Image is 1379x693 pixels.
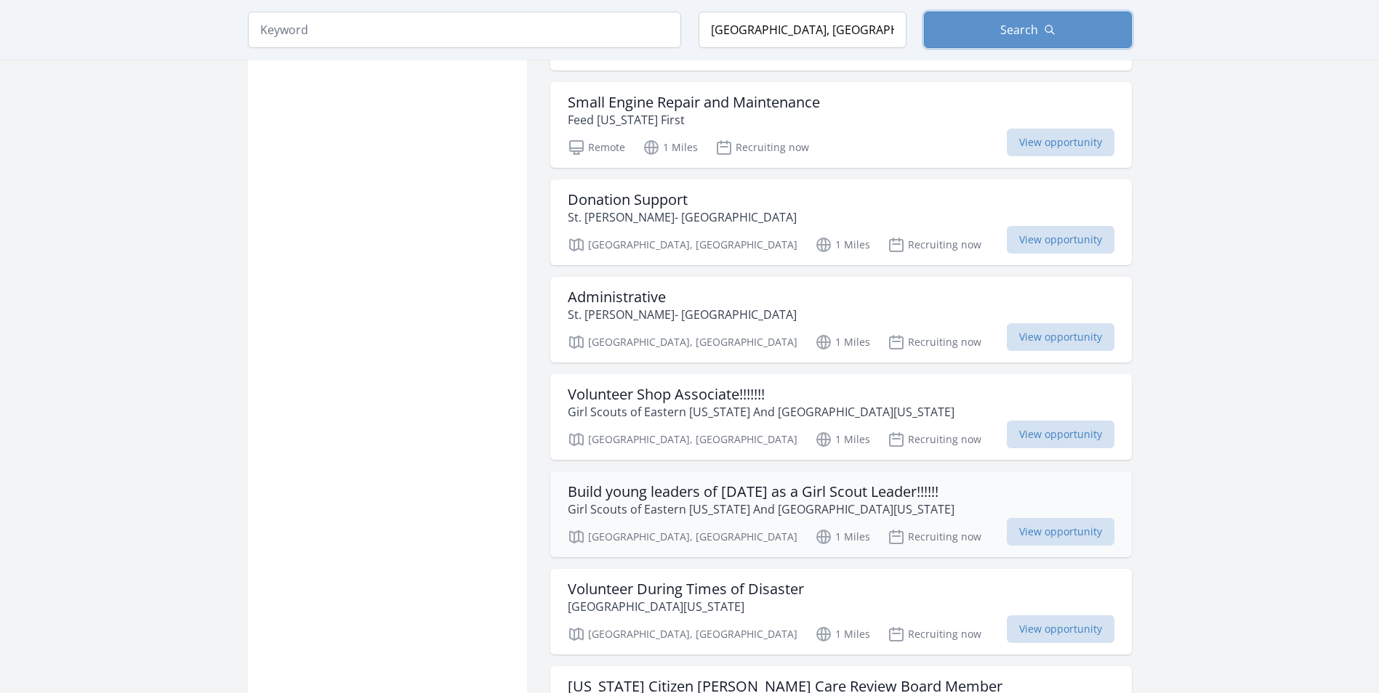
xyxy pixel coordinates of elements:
span: View opportunity [1007,226,1114,254]
a: Volunteer Shop Associate!!!!!!! Girl Scouts of Eastern [US_STATE] And [GEOGRAPHIC_DATA][US_STATE]... [550,374,1132,460]
a: Small Engine Repair and Maintenance Feed [US_STATE] First Remote 1 Miles Recruiting now View oppo... [550,82,1132,168]
p: St. [PERSON_NAME]- [GEOGRAPHIC_DATA] [568,208,797,226]
p: [GEOGRAPHIC_DATA], [GEOGRAPHIC_DATA] [568,431,797,448]
p: [GEOGRAPHIC_DATA], [GEOGRAPHIC_DATA] [568,333,797,351]
input: Location [699,12,906,48]
span: View opportunity [1007,421,1114,448]
a: Volunteer During Times of Disaster [GEOGRAPHIC_DATA][US_STATE] [GEOGRAPHIC_DATA], [GEOGRAPHIC_DAT... [550,569,1132,654]
p: Recruiting now [715,139,809,156]
h3: Administrative [568,288,797,306]
p: St. [PERSON_NAME]- [GEOGRAPHIC_DATA] [568,306,797,323]
input: Keyword [248,12,681,48]
p: Feed [US_STATE] First [568,111,820,129]
p: Girl Scouts of Eastern [US_STATE] And [GEOGRAPHIC_DATA][US_STATE] [568,403,954,421]
p: 1 Miles [815,333,870,351]
h3: Volunteer During Times of Disaster [568,580,804,598]
span: Search [1000,21,1038,38]
p: Recruiting now [888,625,981,643]
p: Recruiting now [888,528,981,546]
p: [GEOGRAPHIC_DATA], [GEOGRAPHIC_DATA] [568,528,797,546]
p: 1 Miles [815,431,870,448]
a: Administrative St. [PERSON_NAME]- [GEOGRAPHIC_DATA] [GEOGRAPHIC_DATA], [GEOGRAPHIC_DATA] 1 Miles ... [550,277,1132,362]
span: View opportunity [1007,518,1114,546]
p: [GEOGRAPHIC_DATA][US_STATE] [568,598,804,615]
p: 1 Miles [815,528,870,546]
span: View opportunity [1007,323,1114,351]
h3: Small Engine Repair and Maintenance [568,94,820,111]
p: Girl Scouts of Eastern [US_STATE] And [GEOGRAPHIC_DATA][US_STATE] [568,500,954,518]
p: 1 Miles [815,625,870,643]
h3: Volunteer Shop Associate!!!!!!! [568,386,954,403]
button: Search [924,12,1132,48]
span: View opportunity [1007,129,1114,156]
p: Remote [568,139,625,156]
p: [GEOGRAPHIC_DATA], [GEOGRAPHIC_DATA] [568,625,797,643]
span: View opportunity [1007,615,1114,643]
h3: Donation Support [568,191,797,208]
p: Recruiting now [888,236,981,254]
p: Recruiting now [888,333,981,351]
h3: Build young leaders of [DATE] as a Girl Scout Leader!!!!!! [568,483,954,500]
p: [GEOGRAPHIC_DATA], [GEOGRAPHIC_DATA] [568,236,797,254]
p: 1 Miles [643,139,698,156]
p: 1 Miles [815,236,870,254]
a: Build young leaders of [DATE] as a Girl Scout Leader!!!!!! Girl Scouts of Eastern [US_STATE] And ... [550,471,1132,557]
p: Recruiting now [888,431,981,448]
a: Donation Support St. [PERSON_NAME]- [GEOGRAPHIC_DATA] [GEOGRAPHIC_DATA], [GEOGRAPHIC_DATA] 1 Mile... [550,179,1132,265]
